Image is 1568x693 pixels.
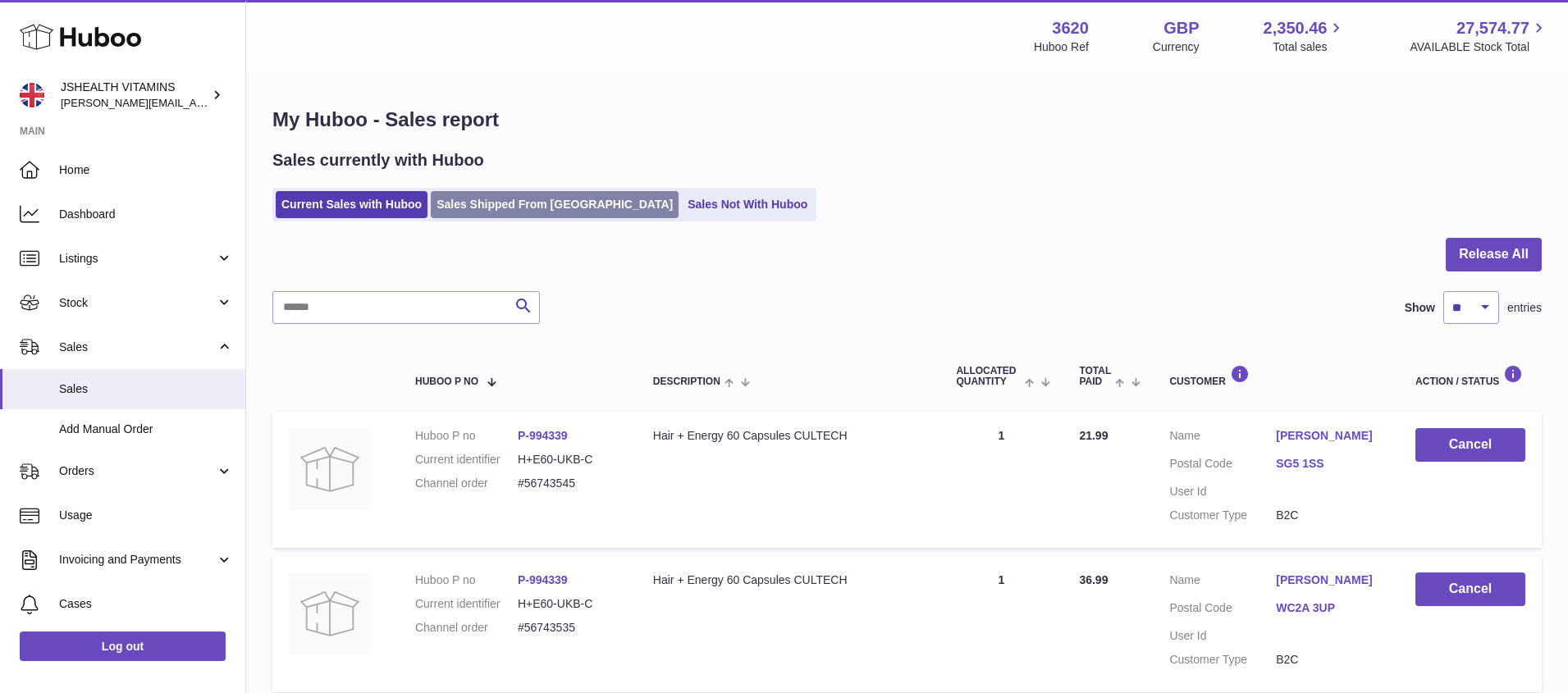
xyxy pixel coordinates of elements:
[1273,39,1346,55] span: Total sales
[59,207,233,222] span: Dashboard
[20,631,226,661] a: Log out
[518,596,620,612] dd: H+E60-UKB-C
[1169,456,1276,476] dt: Postal Code
[415,620,518,636] dt: Channel order
[1169,508,1276,523] dt: Customer Type
[415,476,518,491] dt: Channel order
[1264,17,1346,55] a: 2,350.46 Total sales
[61,96,329,109] span: [PERSON_NAME][EMAIL_ADDRESS][DOMAIN_NAME]
[518,573,568,586] a: P-994339
[1276,508,1383,523] dd: B2C
[1276,572,1383,588] a: [PERSON_NAME]
[415,428,518,444] dt: Huboo P no
[415,572,518,588] dt: Huboo P no
[1276,652,1383,668] dd: B2C
[59,596,233,612] span: Cases
[518,476,620,491] dd: #56743545
[1507,300,1542,316] span: entries
[415,596,518,612] dt: Current identifier
[1276,600,1383,616] a: WC2A 3UP
[59,295,216,311] span: Stock
[20,83,44,107] img: francesca@jshealthvitamins.com
[59,251,216,267] span: Listings
[1264,17,1328,39] span: 2,350.46
[682,191,813,218] a: Sales Not With Huboo
[1052,17,1089,39] strong: 3620
[653,376,720,387] span: Description
[61,80,208,111] div: JSHEALTH VITAMINS
[1169,600,1276,620] dt: Postal Code
[1405,300,1435,316] label: Show
[276,191,427,218] a: Current Sales with Huboo
[59,508,233,523] span: Usage
[1169,628,1276,644] dt: User Id
[1415,365,1525,387] div: Action / Status
[1446,238,1542,271] button: Release All
[1169,572,1276,592] dt: Name
[415,452,518,467] dt: Current identifier
[518,452,620,467] dd: H+E60-UKB-C
[59,552,216,568] span: Invoicing and Payments
[1456,17,1529,39] span: 27,574.77
[653,572,924,588] div: Hair + Energy 60 Capsules CULTECH
[518,620,620,636] dd: #56743535
[653,428,924,444] div: Hair + Energy 60 Capsules CULTECH
[1410,39,1548,55] span: AVAILABLE Stock Total
[272,149,484,171] h2: Sales currently with Huboo
[431,191,679,218] a: Sales Shipped From [GEOGRAPHIC_DATA]
[1034,39,1089,55] div: Huboo Ref
[518,429,568,442] a: P-994339
[1169,428,1276,448] dt: Name
[1163,17,1199,39] strong: GBP
[289,428,371,510] img: no-photo.jpg
[939,556,1063,692] td: 1
[59,381,233,397] span: Sales
[1079,366,1111,387] span: Total paid
[1410,17,1548,55] a: 27,574.77 AVAILABLE Stock Total
[1415,572,1525,606] button: Cancel
[1079,573,1108,586] span: 36.99
[1169,365,1383,387] div: Customer
[415,376,478,387] span: Huboo P no
[59,463,216,479] span: Orders
[289,572,371,654] img: no-photo.jpg
[1169,652,1276,668] dt: Customer Type
[1079,429,1108,442] span: 21.99
[1169,484,1276,499] dt: User Id
[59,340,216,355] span: Sales
[59,162,233,178] span: Home
[1276,456,1383,472] a: SG5 1SS
[1415,428,1525,462] button: Cancel
[956,366,1021,387] span: ALLOCATED Quantity
[272,107,1542,133] h1: My Huboo - Sales report
[1276,428,1383,444] a: [PERSON_NAME]
[939,412,1063,548] td: 1
[1153,39,1200,55] div: Currency
[59,422,233,437] span: Add Manual Order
